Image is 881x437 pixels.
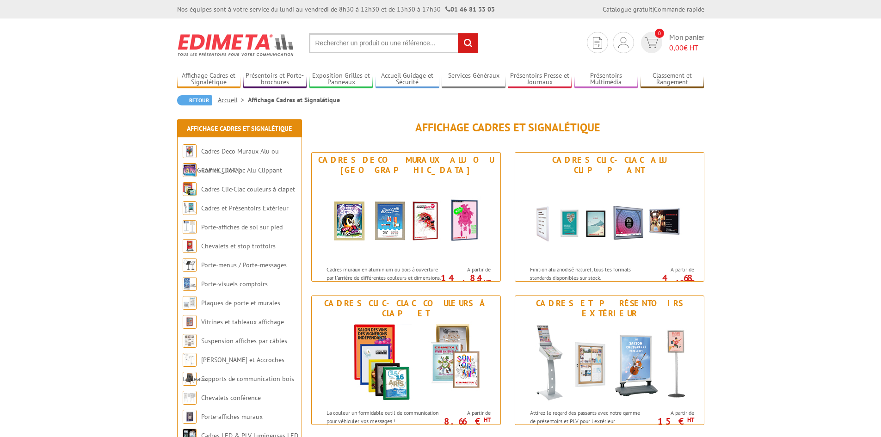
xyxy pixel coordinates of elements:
[201,318,284,326] a: Vitrines et tableaux affichage
[647,409,694,417] span: A partir de
[201,204,289,212] a: Cadres et Présentoirs Extérieur
[201,223,283,231] a: Porte-affiches de sol sur pied
[669,43,684,52] span: 0,00
[655,29,664,38] span: 0
[515,295,704,425] a: Cadres et Présentoirs Extérieur Cadres et Présentoirs Extérieur Attirez le regard des passants av...
[314,155,498,175] div: Cadres Deco Muraux Alu ou [GEOGRAPHIC_DATA]
[183,147,279,174] a: Cadres Deco Muraux Alu ou [GEOGRAPHIC_DATA]
[639,32,704,53] a: devis rapide 0 Mon panier 0,00€ HT
[320,321,492,404] img: Cadres Clic-Clac couleurs à clapet
[183,391,197,405] img: Chevalets conférence
[530,409,645,425] p: Attirez le regard des passants avec notre gamme de présentoirs et PLV pour l'extérieur
[320,178,492,261] img: Cadres Deco Muraux Alu ou Bois
[183,296,197,310] img: Plaques de porte et murales
[201,375,294,383] a: Supports de communication bois
[687,278,694,286] sup: HT
[183,258,197,272] img: Porte-menus / Porte-messages
[311,295,501,425] a: Cadres Clic-Clac couleurs à clapet Cadres Clic-Clac couleurs à clapet La couleur un formidable ou...
[515,152,704,282] a: Cadres Clic-Clac Alu Clippant Cadres Clic-Clac Alu Clippant Finition alu anodisé naturel, tous le...
[183,239,197,253] img: Chevalets et stop trottoirs
[647,266,694,273] span: A partir de
[642,275,694,286] p: 4.68 €
[311,122,704,134] h1: Affichage Cadres et Signalétique
[484,416,491,424] sup: HT
[603,5,653,13] a: Catalogue gratuit
[444,266,491,273] span: A partir de
[376,72,439,87] a: Accueil Guidage et Sécurité
[201,299,280,307] a: Plaques de porte et murales
[669,32,704,53] span: Mon panier
[439,275,491,286] p: 14.84 €
[442,72,505,87] a: Services Généraux
[183,353,197,367] img: Cimaises et Accroches tableaux
[445,5,495,13] strong: 01 46 81 33 03
[243,72,307,87] a: Présentoirs et Porte-brochures
[177,5,495,14] div: Nos équipes sont à votre service du lundi au vendredi de 8h30 à 12h30 et de 13h30 à 17h30
[183,201,197,215] img: Cadres et Présentoirs Extérieur
[645,37,658,48] img: devis rapide
[524,178,695,261] img: Cadres Clic-Clac Alu Clippant
[508,72,572,87] a: Présentoirs Presse et Journaux
[201,185,295,193] a: Cadres Clic-Clac couleurs à clapet
[201,242,276,250] a: Chevalets et stop trottoirs
[201,261,287,269] a: Porte-menus / Porte-messages
[530,265,645,281] p: Finition alu anodisé naturel, tous les formats standards disponibles sur stock.
[327,409,441,425] p: La couleur un formidable outil de communication pour véhiculer vos messages !
[177,28,295,62] img: Edimeta
[218,96,248,104] a: Accueil
[518,298,702,319] div: Cadres et Présentoirs Extérieur
[248,95,340,105] li: Affichage Cadres et Signalétique
[574,72,638,87] a: Présentoirs Multimédia
[524,321,695,404] img: Cadres et Présentoirs Extérieur
[183,356,284,383] a: [PERSON_NAME] et Accroches tableaux
[201,412,263,421] a: Porte-affiches muraux
[641,72,704,87] a: Classement et Rangement
[183,144,197,158] img: Cadres Deco Muraux Alu ou Bois
[183,182,197,196] img: Cadres Clic-Clac couleurs à clapet
[183,315,197,329] img: Vitrines et tableaux affichage
[654,5,704,13] a: Commande rapide
[484,278,491,286] sup: HT
[183,220,197,234] img: Porte-affiches de sol sur pied
[642,419,694,424] p: 15 €
[201,337,287,345] a: Suspension affiches par câbles
[177,95,212,105] a: Retour
[593,37,602,49] img: devis rapide
[687,416,694,424] sup: HT
[314,298,498,319] div: Cadres Clic-Clac couleurs à clapet
[183,334,197,348] img: Suspension affiches par câbles
[603,5,704,14] div: |
[309,33,478,53] input: Rechercher un produit ou une référence...
[201,280,268,288] a: Porte-visuels comptoirs
[518,155,702,175] div: Cadres Clic-Clac Alu Clippant
[618,37,628,48] img: devis rapide
[439,419,491,424] p: 8.66 €
[183,277,197,291] img: Porte-visuels comptoirs
[444,409,491,417] span: A partir de
[327,265,441,297] p: Cadres muraux en aluminium ou bois à ouverture par l'arrière de différentes couleurs et dimension...
[177,72,241,87] a: Affichage Cadres et Signalétique
[187,124,292,133] a: Affichage Cadres et Signalétique
[309,72,373,87] a: Exposition Grilles et Panneaux
[311,152,501,282] a: Cadres Deco Muraux Alu ou [GEOGRAPHIC_DATA] Cadres Deco Muraux Alu ou Bois Cadres muraux en alumi...
[201,166,282,174] a: Cadres Clic-Clac Alu Clippant
[669,43,704,53] span: € HT
[183,410,197,424] img: Porte-affiches muraux
[458,33,478,53] input: rechercher
[201,394,261,402] a: Chevalets conférence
